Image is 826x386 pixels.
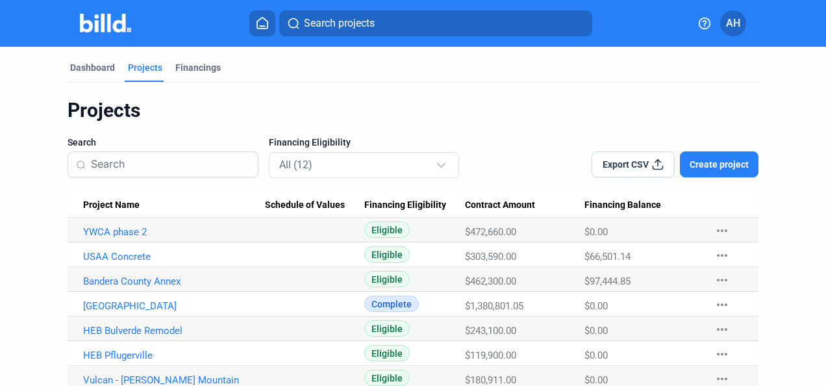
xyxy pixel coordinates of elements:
[364,271,410,287] span: Eligible
[465,251,516,263] span: $303,590.00
[83,300,266,312] a: [GEOGRAPHIC_DATA]
[175,61,221,74] div: Financings
[364,222,410,238] span: Eligible
[603,158,649,171] span: Export CSV
[83,325,266,337] a: HEB Bulverde Remodel
[726,16,740,31] span: AH
[68,98,759,123] div: Projects
[364,345,410,361] span: Eligible
[364,370,410,386] span: Eligible
[279,159,312,171] mat-select-trigger: All (12)
[714,322,730,337] mat-icon: more_horiz
[83,199,140,211] span: Project Name
[584,300,608,312] span: $0.00
[465,374,516,386] span: $180,911.00
[584,199,702,211] div: Financing Balance
[465,350,516,361] span: $119,900.00
[83,374,266,386] a: Vulcan - [PERSON_NAME] Mountain
[83,199,266,211] div: Project Name
[720,10,746,36] button: AH
[584,226,608,238] span: $0.00
[584,374,608,386] span: $0.00
[83,251,266,263] a: USAA Concrete
[714,297,730,313] mat-icon: more_horiz
[714,346,730,362] mat-icon: more_horiz
[265,199,364,211] div: Schedule of Values
[70,61,115,74] div: Dashboard
[465,325,516,337] span: $243,100.00
[364,199,464,211] div: Financing Eligibility
[465,276,516,287] span: $462,300.00
[269,136,351,149] span: Financing Eligibility
[465,226,516,238] span: $472,660.00
[364,199,446,211] span: Financing Eligibility
[584,251,631,263] span: $66,501.14
[584,276,631,287] span: $97,444.85
[83,350,266,361] a: HEB Pflugerville
[364,296,419,312] span: Complete
[83,276,266,287] a: Bandera County Annex
[592,151,675,177] button: Export CSV
[128,61,162,74] div: Projects
[465,199,535,211] span: Contract Amount
[265,199,345,211] span: Schedule of Values
[83,226,266,238] a: YWCA phase 2
[364,246,410,263] span: Eligible
[680,151,758,177] button: Create project
[690,158,749,171] span: Create project
[465,199,584,211] div: Contract Amount
[304,16,375,31] span: Search projects
[68,136,96,149] span: Search
[584,325,608,337] span: $0.00
[80,14,131,32] img: Billd Company Logo
[714,248,730,263] mat-icon: more_horiz
[714,223,730,238] mat-icon: more_horiz
[714,272,730,288] mat-icon: more_horiz
[364,320,410,337] span: Eligible
[465,300,523,312] span: $1,380,801.05
[279,10,592,36] button: Search projects
[91,151,250,178] input: Search
[584,350,608,361] span: $0.00
[584,199,661,211] span: Financing Balance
